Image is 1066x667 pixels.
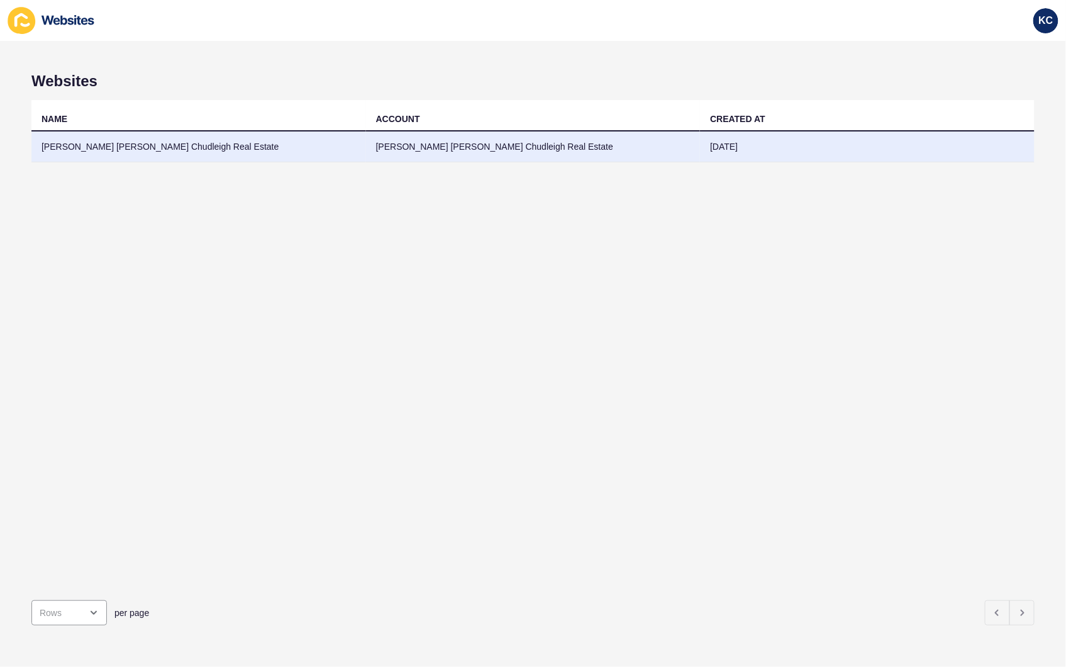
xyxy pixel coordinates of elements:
[376,113,420,125] div: ACCOUNT
[42,113,67,125] div: NAME
[1038,14,1053,27] span: KC
[31,72,1035,90] h1: Websites
[31,132,366,162] td: [PERSON_NAME] [PERSON_NAME] Chudleigh Real Estate
[114,607,149,619] span: per page
[710,113,765,125] div: CREATED AT
[366,132,701,162] td: [PERSON_NAME] [PERSON_NAME] Chudleigh Real Estate
[700,132,1035,162] td: [DATE]
[31,600,107,625] div: open menu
